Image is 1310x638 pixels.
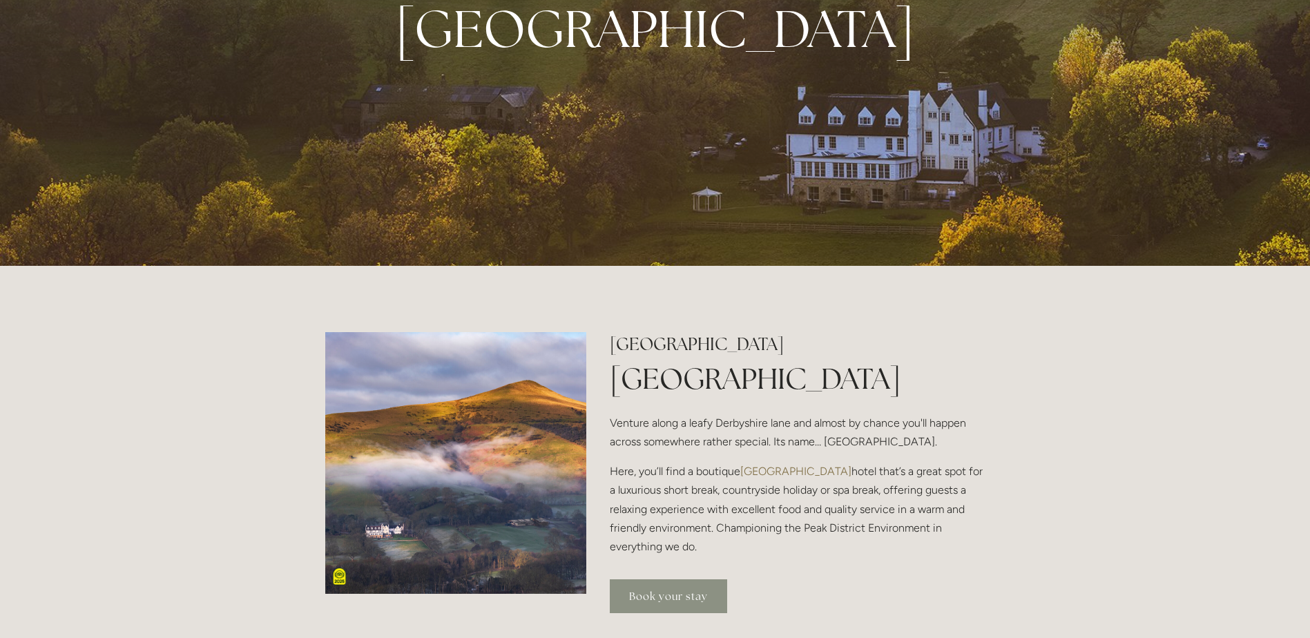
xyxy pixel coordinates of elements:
[610,358,985,399] h1: [GEOGRAPHIC_DATA]
[740,465,851,478] a: [GEOGRAPHIC_DATA]
[610,414,985,451] p: Venture along a leafy Derbyshire lane and almost by chance you'll happen across somewhere rather ...
[610,462,985,556] p: Here, you’ll find a boutique hotel that’s a great spot for a luxurious short break, countryside h...
[610,579,727,613] a: Book your stay
[610,332,985,356] h2: [GEOGRAPHIC_DATA]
